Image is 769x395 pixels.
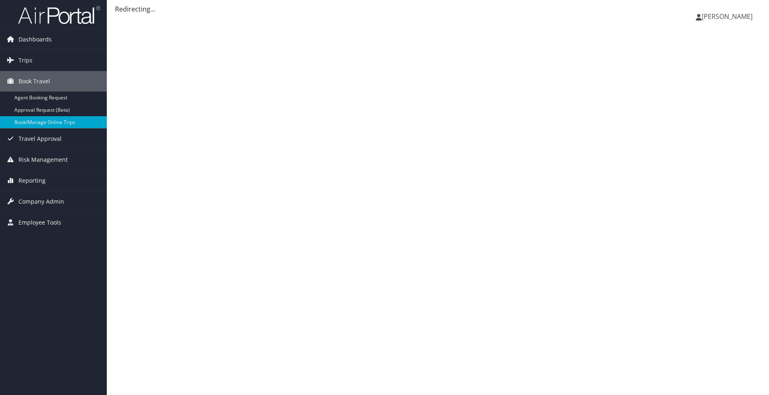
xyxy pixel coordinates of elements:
span: Trips [18,50,32,71]
span: Book Travel [18,71,50,92]
span: Travel Approval [18,129,62,149]
a: [PERSON_NAME] [696,4,761,29]
span: Risk Management [18,149,68,170]
div: Redirecting... [115,4,761,14]
span: Dashboards [18,29,52,50]
span: Company Admin [18,191,64,212]
span: Employee Tools [18,212,61,233]
span: [PERSON_NAME] [702,12,753,21]
span: Reporting [18,170,46,191]
img: airportal-logo.png [18,5,100,25]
